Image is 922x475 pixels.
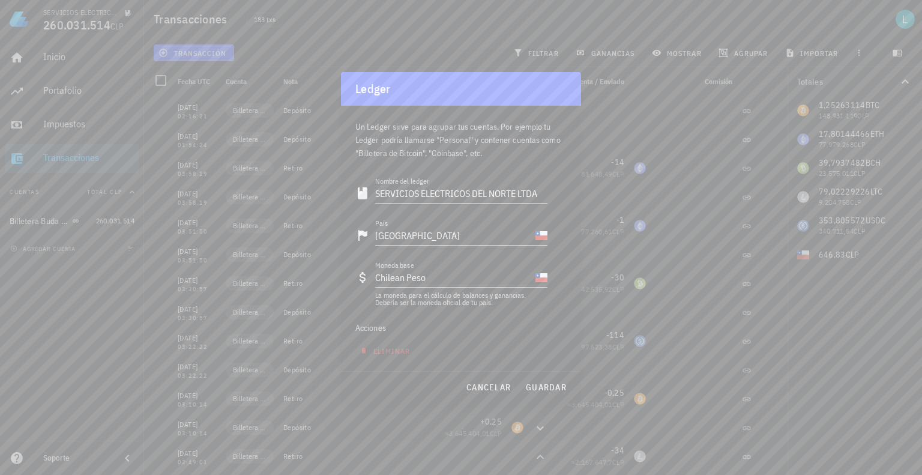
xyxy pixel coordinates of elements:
[355,79,391,98] div: Ledger
[363,346,410,355] span: eliminar
[535,271,547,283] div: CLP-icon
[466,382,511,393] span: cancelar
[375,177,429,186] label: Nombre del ledger
[355,342,418,359] button: eliminar
[520,377,571,398] button: guardar
[375,261,414,270] label: Moneda base
[375,271,426,283] span: Chilean Peso
[461,377,516,398] button: cancelar
[355,106,567,167] div: Un Ledger sirve para agrupar tus cuentas. Por ejemplo tu Ledger podría llamarse "Personal" y cont...
[525,382,567,393] span: guardar
[375,219,388,228] label: País
[355,313,547,342] div: Acciones
[535,229,547,241] div: CL-icon
[375,292,547,306] div: La moneda para el cálculo de balances y ganancias. Debería ser la moneda oficial de tu país.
